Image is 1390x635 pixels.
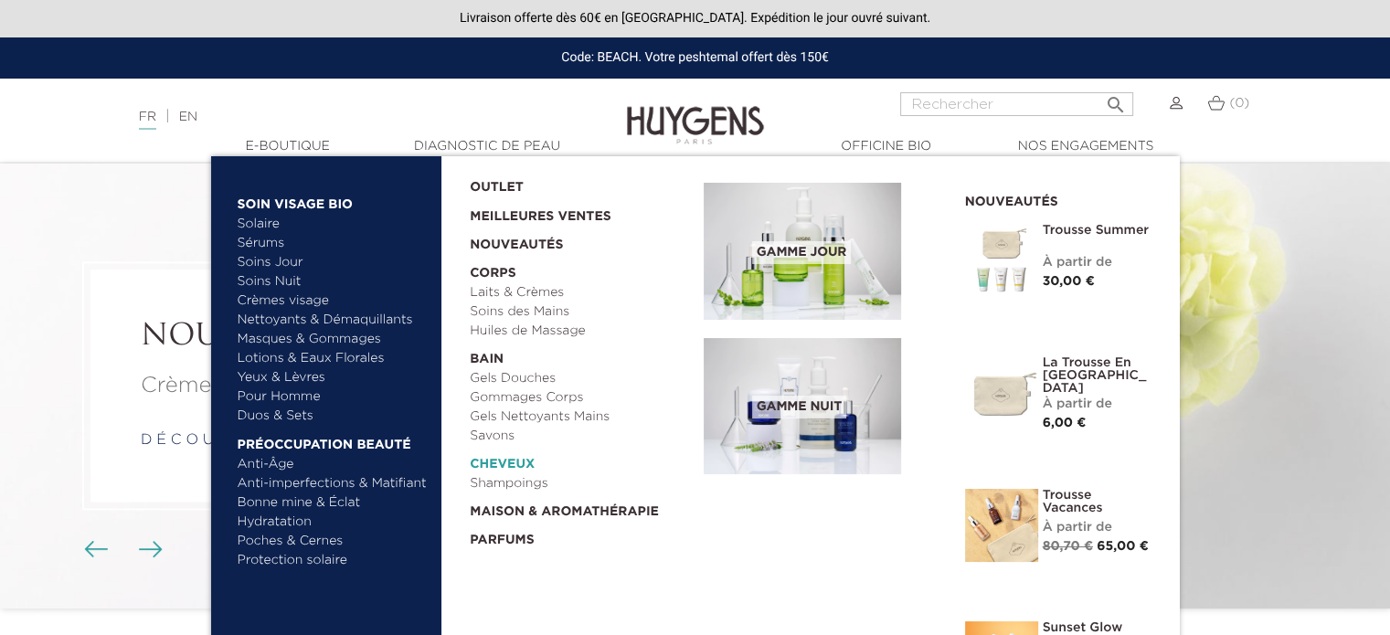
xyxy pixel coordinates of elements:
a: Anti-imperfections & Matifiant [238,474,429,493]
a: EN [179,111,197,123]
a: Shampoings [470,474,691,493]
img: routine_jour_banner.jpg [704,183,901,320]
a: Nos engagements [994,137,1177,156]
div: À partir de [1043,395,1152,414]
a: Maison & Aromathérapie [470,493,691,522]
input: Rechercher [900,92,1133,116]
a: Duos & Sets [238,407,429,426]
a: Gamme nuit [704,338,938,475]
h2: Nouveautés [965,188,1152,210]
a: Sunset Glow [1043,621,1152,634]
div: À partir de [1043,518,1152,537]
a: Bain [470,341,691,369]
a: Soins Nuit [238,272,412,291]
a: Huiles de Massage [470,322,691,341]
a: La Trousse en [GEOGRAPHIC_DATA] [1043,356,1152,395]
a: Gels Nettoyants Mains [470,407,691,427]
a: Pour Homme [238,387,429,407]
a: Gamme jour [704,183,938,320]
a: Trousse Vacances [1043,489,1152,514]
a: Yeux & Lèvres [238,368,429,387]
i:  [1104,89,1126,111]
a: Parfums [470,522,691,550]
button:  [1098,87,1131,111]
a: Trousse Summer [1043,224,1152,237]
a: Corps [470,255,691,283]
a: Masques & Gommages [238,330,429,349]
a: Lotions & Eaux Florales [238,349,429,368]
span: 30,00 € [1043,275,1095,288]
a: Protection solaire [238,551,429,570]
a: Solaire [238,215,429,234]
img: La Trousse vacances [965,489,1038,562]
a: Hydratation [238,513,429,532]
img: La Trousse en Coton [965,356,1038,429]
a: Poches & Cernes [238,532,429,551]
a: FR [139,111,156,130]
span: (0) [1229,97,1249,110]
a: Anti-Âge [238,455,429,474]
img: Trousse Summer [965,224,1038,297]
a: Préoccupation beauté [238,426,429,455]
a: Officine Bio [795,137,978,156]
a: Savons [470,427,691,446]
a: Soins Jour [238,253,429,272]
a: Cheveux [470,446,691,474]
a: E-Boutique [196,137,379,156]
a: Diagnostic de peau [396,137,578,156]
a: Gels Douches [470,369,691,388]
span: Gamme nuit [752,396,846,418]
a: OUTLET [470,169,674,197]
div: | [130,106,566,128]
a: Bonne mine & Éclat [238,493,429,513]
span: 6,00 € [1043,417,1087,429]
a: Meilleures Ventes [470,197,674,227]
p: Crème jour antirides concentrée [141,369,526,402]
a: Nouveautés [470,227,691,255]
span: 65,00 € [1097,540,1149,553]
span: Gamme jour [752,241,851,264]
span: 80,70 € [1043,540,1093,553]
img: Huygens [627,77,764,147]
a: Soins des Mains [470,302,691,322]
img: routine_nuit_banner.jpg [704,338,901,475]
a: Laits & Crèmes [470,283,691,302]
div: À partir de [1043,253,1152,272]
div: Boutons du carrousel [91,536,151,564]
a: d é c o u v r i r [141,433,268,448]
a: Nettoyants & Démaquillants [238,311,429,330]
a: Gommages Corps [470,388,691,407]
h2: NOUVEAU [141,321,526,355]
a: Soin Visage Bio [238,185,429,215]
a: Sérums [238,234,429,253]
a: Crèmes visage [238,291,429,311]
